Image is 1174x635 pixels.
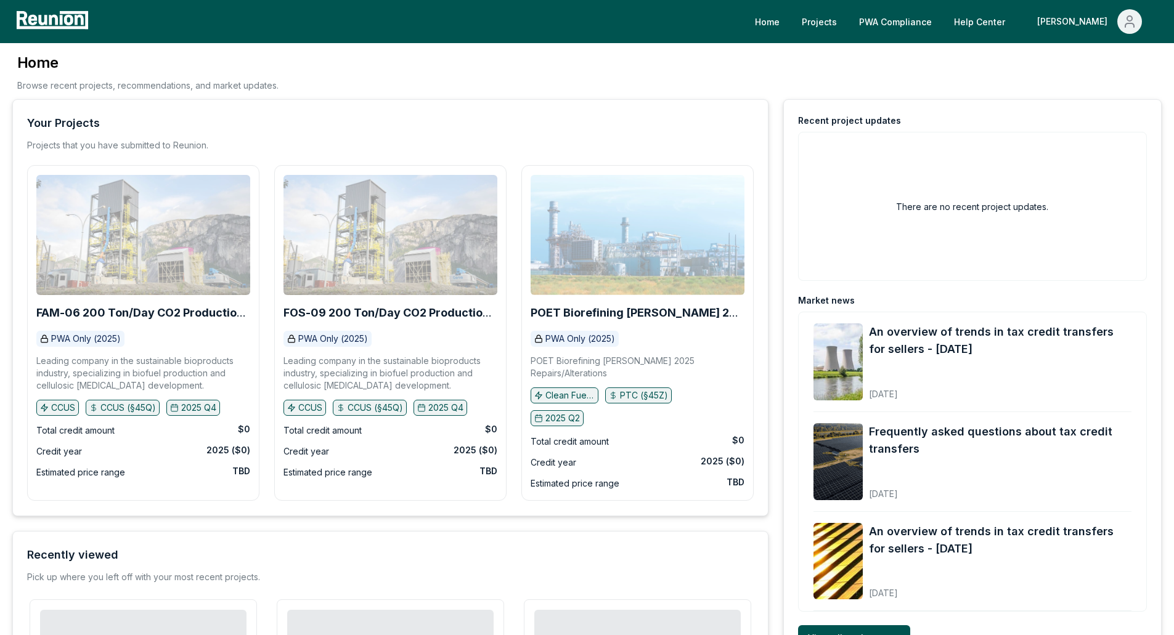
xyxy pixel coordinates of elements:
[545,333,615,345] p: PWA Only (2025)
[869,578,1131,599] div: [DATE]
[414,400,467,416] button: 2025 Q4
[27,139,208,152] p: Projects that you have submitted to Reunion.
[798,294,855,307] div: Market news
[232,465,250,477] div: TBD
[17,53,279,73] h3: Home
[813,323,863,400] img: An overview of trends in tax credit transfers for sellers - October 2025
[745,9,789,34] a: Home
[298,333,368,345] p: PWA Only (2025)
[283,355,497,392] p: Leading company in the sustainable bioproducts industry, specializing in biofuel production and c...
[36,444,82,459] div: Credit year
[27,546,118,564] div: Recently viewed
[745,9,1162,34] nav: Main
[479,465,497,477] div: TBD
[869,423,1131,458] a: Frequently asked questions about tax credit transfers
[283,444,329,459] div: Credit year
[545,389,595,402] p: Clean Fuel Production
[531,410,584,426] button: 2025 Q2
[36,355,250,392] p: Leading company in the sustainable bioproducts industry, specializing in biofuel production and c...
[727,476,744,488] div: TBD
[17,79,279,92] p: Browse recent projects, recommendations, and market updates.
[166,400,220,416] button: 2025 Q4
[813,523,863,600] img: An overview of trends in tax credit transfers for sellers - September 2025
[896,200,1048,213] h2: There are no recent project updates.
[181,402,216,414] p: 2025 Q4
[732,434,744,447] div: $0
[238,423,250,435] div: $0
[1037,9,1112,34] div: [PERSON_NAME]
[813,423,863,500] img: Frequently asked questions about tax credit transfers
[283,400,326,416] button: CCUS
[531,434,609,449] div: Total credit amount
[620,389,668,402] p: PTC (§45Z)
[348,402,403,414] p: CCUS (§45Q)
[701,455,744,467] div: 2025 ($0)
[36,423,115,438] div: Total credit amount
[100,402,156,414] p: CCUS (§45Q)
[531,387,598,403] button: Clean Fuel Production
[298,402,322,414] p: CCUS
[869,323,1131,358] a: An overview of trends in tax credit transfers for sellers - [DATE]
[1027,9,1152,34] button: [PERSON_NAME]
[27,571,260,583] div: Pick up where you left off with your most recent projects.
[485,423,497,435] div: $0
[798,115,901,127] div: Recent project updates
[792,9,847,34] a: Projects
[531,455,576,470] div: Credit year
[36,400,79,416] button: CCUS
[531,476,619,491] div: Estimated price range
[869,523,1131,557] a: An overview of trends in tax credit transfers for sellers - [DATE]
[545,412,580,424] p: 2025 Q2
[454,444,497,456] div: 2025 ($0)
[283,465,372,480] div: Estimated price range
[27,115,100,132] div: Your Projects
[36,465,125,480] div: Estimated price range
[944,9,1015,34] a: Help Center
[849,9,942,34] a: PWA Compliance
[206,444,250,456] div: 2025 ($0)
[428,402,463,414] p: 2025 Q4
[51,333,121,345] p: PWA Only (2025)
[869,479,1131,500] div: [DATE]
[869,379,1131,400] div: [DATE]
[283,423,362,438] div: Total credit amount
[51,402,75,414] p: CCUS
[531,355,744,379] p: POET Biorefining [PERSON_NAME] 2025 Repairs/Alterations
